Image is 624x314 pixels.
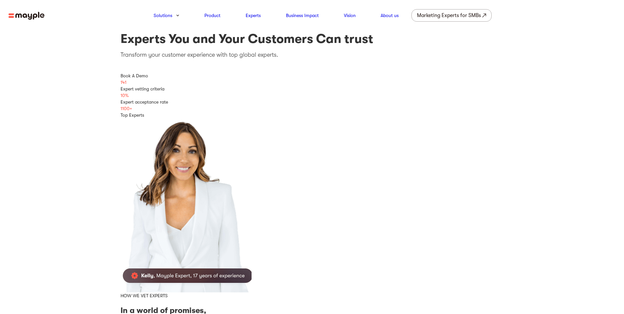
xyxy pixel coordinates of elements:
[381,11,399,19] a: About us
[344,11,356,19] a: Vision
[204,11,220,19] a: Product
[121,72,504,79] div: Book A Demo
[121,86,504,92] div: Expert vetting criteria
[9,12,45,20] img: mayple-logo
[121,292,504,299] div: HOW WE VET EXPERTS
[121,79,504,86] div: 141
[121,99,504,105] div: Expert acceptance rate
[121,112,504,118] div: Top Experts
[154,11,172,19] a: Solutions
[246,11,261,19] a: Experts
[286,11,319,19] a: Business Impact
[121,92,504,99] div: 10%
[417,11,481,20] div: Marketing Experts for SMBs
[411,9,492,22] a: Marketing Experts for SMBs
[121,105,504,112] div: 1100+
[121,31,504,47] h1: Experts You and Your Customers Can trust
[176,14,179,16] img: arrow-down
[121,50,504,59] p: Transform your customer experience with top global experts.
[121,118,252,292] img: Mark Farias Mayple Expert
